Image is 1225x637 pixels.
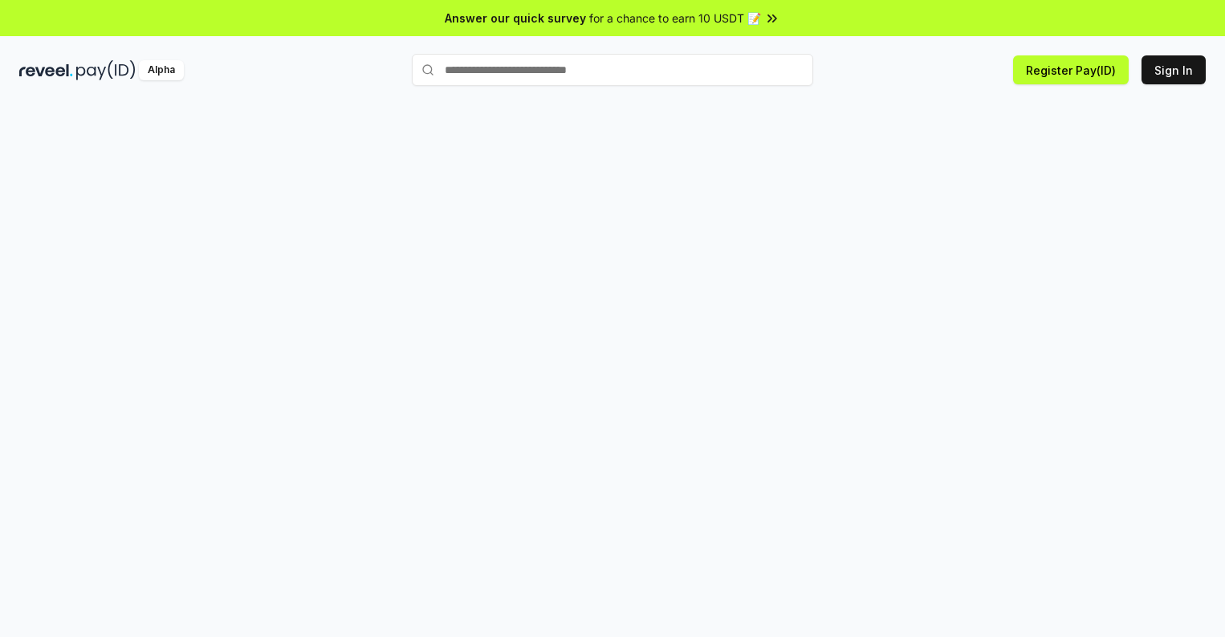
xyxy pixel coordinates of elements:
[589,10,761,27] span: for a chance to earn 10 USDT 📝
[139,60,184,80] div: Alpha
[1142,55,1206,84] button: Sign In
[76,60,136,80] img: pay_id
[19,60,73,80] img: reveel_dark
[1013,55,1129,84] button: Register Pay(ID)
[445,10,586,27] span: Answer our quick survey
